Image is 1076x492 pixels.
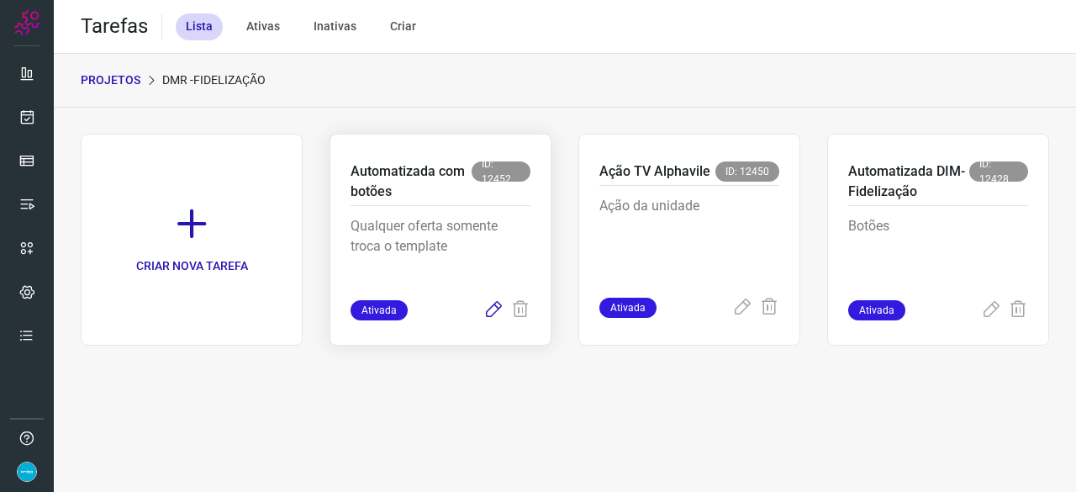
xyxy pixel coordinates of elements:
div: Inativas [303,13,367,40]
span: ID: 12450 [715,161,779,182]
p: Automatizada com botões [351,161,472,202]
img: Logo [14,10,40,35]
span: ID: 12452 [472,161,530,182]
img: 4352b08165ebb499c4ac5b335522ff74.png [17,462,37,482]
p: Automatizada DIM- Fidelização [848,161,969,202]
p: Qualquer oferta somente troca o template [351,216,530,300]
p: DMR -Fidelização [162,71,266,89]
p: Ação da unidade [599,196,779,280]
p: PROJETOS [81,71,140,89]
p: Botões [848,216,1028,300]
div: Lista [176,13,223,40]
p: CRIAR NOVA TAREFA [136,257,248,275]
span: Ativada [848,300,905,320]
div: Criar [380,13,426,40]
span: Ativada [599,298,657,318]
span: ID: 12428 [969,161,1028,182]
h2: Tarefas [81,14,148,39]
div: Ativas [236,13,290,40]
span: Ativada [351,300,408,320]
a: CRIAR NOVA TAREFA [81,134,303,346]
p: Ação TV Alphavile [599,161,710,182]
